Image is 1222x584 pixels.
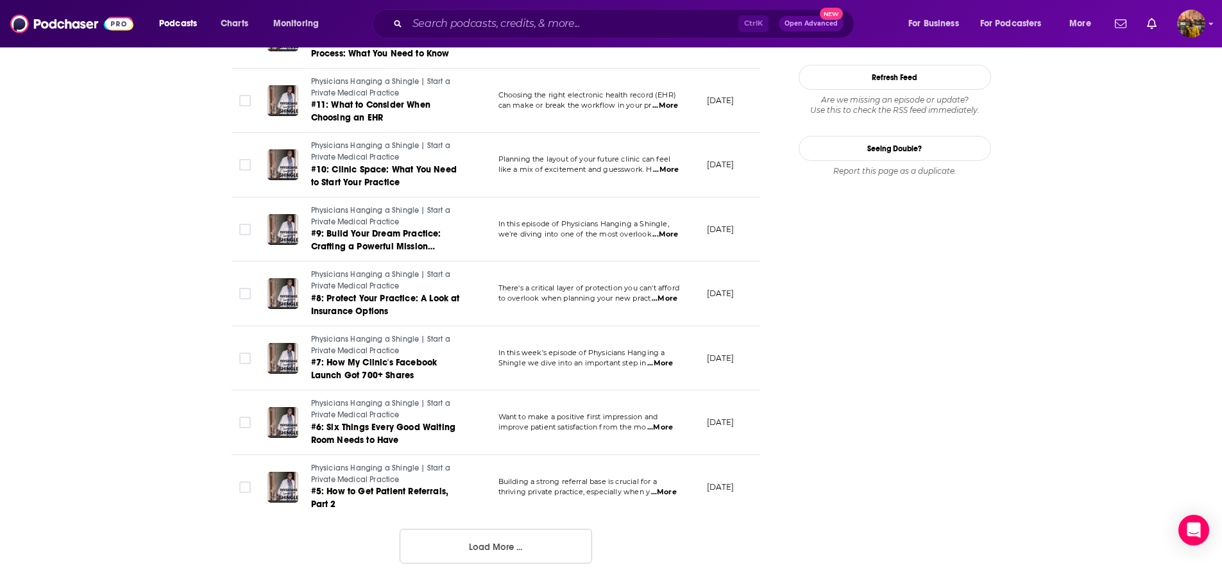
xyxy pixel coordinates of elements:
[159,15,197,33] span: Podcasts
[311,356,465,382] a: #7: How My Clinic's Facebook Launch Got 700+ Shares
[799,95,991,115] div: Are we missing an episode or update? Use this to check the RSS feed immediately.
[400,529,592,563] button: Load More ...
[311,228,441,265] span: #9: Build Your Dream Practice: Crafting a Powerful Mission Statement
[498,294,651,303] span: to overlook when planning your new pract
[311,269,465,292] a: Physicians Hanging a Shingle | Start a Private Medical Practice
[652,101,678,111] span: ...More
[498,412,658,421] span: Want to make a positive first impression and
[498,165,652,174] span: like a mix of excitement and guesswork. H
[311,206,451,226] span: Physicians Hanging a Shingle | Start a Private Medical Practice
[498,348,665,357] span: In this week's episode of Physicians Hanging a
[498,101,652,110] span: can make or break the workflow in your pr
[498,358,647,367] span: Shingle we dive into an important step in
[498,154,671,163] span: Planning the layout of your future clinic can feel
[311,357,437,381] span: #7: How My Clinic's Facebook Launch Got 700+ Shares
[264,13,335,34] button: open menu
[498,477,657,486] span: Building a strong referral base is crucial for a
[972,13,1060,34] button: open menu
[384,9,867,38] div: Search podcasts, credits, & more...
[899,13,975,34] button: open menu
[1069,15,1091,33] span: More
[1177,10,1205,38] span: Logged in as hratnayake
[785,21,838,27] span: Open Advanced
[212,13,256,34] a: Charts
[1110,13,1132,35] a: Show notifications dropdown
[651,487,677,497] span: ...More
[707,224,734,235] p: [DATE]
[239,95,251,106] span: Toggle select row
[653,165,679,175] span: ...More
[707,353,734,363] p: [DATE]
[311,398,465,421] a: Physicians Hanging a Shingle | Start a Private Medical Practice
[820,8,843,20] span: New
[311,270,451,290] span: Physicians Hanging a Shingle | Start a Private Medical Practice
[150,13,214,34] button: open menu
[239,481,251,493] span: Toggle select row
[498,487,650,496] span: thriving private practice, especially when y
[1060,13,1107,34] button: open menu
[311,399,451,419] span: Physicians Hanging a Shingle | Start a Private Medical Practice
[1177,10,1205,38] img: User Profile
[311,99,465,124] a: #11: What to Consider When Choosing an EHR
[980,15,1042,33] span: For Podcasters
[707,288,734,299] p: [DATE]
[311,228,465,253] a: #9: Build Your Dream Practice: Crafting a Powerful Mission Statement
[273,15,319,33] span: Monitoring
[652,294,677,304] span: ...More
[707,481,734,492] p: [DATE]
[311,334,465,356] a: Physicians Hanging a Shingle | Start a Private Medical Practice
[647,358,673,369] span: ...More
[311,293,460,317] span: #8: Protect Your Practice: A Look at Insurance Options
[707,417,734,428] p: [DATE]
[908,15,959,33] span: For Business
[498,422,647,431] span: improve patient satisfaction from the mo
[311,486,449,510] span: #5: How to Get Patient Referrals, Part 2
[498,283,679,292] span: There's a critical layer of protection you can't afford
[311,463,451,484] span: Physicians Hanging a Shingle | Start a Private Medical Practice
[311,463,465,485] a: Physicians Hanging a Shingle | Start a Private Medical Practice
[738,15,768,32] span: Ctrl K
[498,229,652,238] span: we’re diving into one of the most overlook
[239,288,251,299] span: Toggle select row
[311,76,465,99] a: Physicians Hanging a Shingle | Start a Private Medical Practice
[311,292,465,318] a: #8: Protect Your Practice: A Look at Insurance Options
[647,422,673,433] span: ...More
[221,15,248,33] span: Charts
[311,35,452,59] span: 12: Navigating the Credentialing Process: What You Need to Know
[498,219,669,228] span: In this episode of Physicians Hanging a Shingle,
[1177,10,1205,38] button: Show profile menu
[799,166,991,176] div: Report this page as a duplicate.
[239,353,251,364] span: Toggle select row
[311,485,465,511] a: #5: How to Get Patient Referrals, Part 2
[498,90,676,99] span: Choosing the right electronic health record (EHR)
[311,140,465,163] a: Physicians Hanging a Shingle | Start a Private Medical Practice
[311,163,465,189] a: #10: Clinic Space: What You Need to Start Your Practice
[311,77,451,97] span: Physicians Hanging a Shingle | Start a Private Medical Practice
[799,136,991,161] a: Seeing Double?
[652,229,678,240] span: ...More
[779,16,844,31] button: Open AdvancedNew
[311,205,465,228] a: Physicians Hanging a Shingle | Start a Private Medical Practice
[311,164,457,188] span: #10: Clinic Space: What You Need to Start Your Practice
[10,12,133,36] img: Podchaser - Follow, Share and Rate Podcasts
[311,421,465,447] a: #6: Six Things Every Good Waiting Room Needs to Have
[311,335,451,355] span: Physicians Hanging a Shingle | Start a Private Medical Practice
[1142,13,1162,35] a: Show notifications dropdown
[311,422,456,446] span: #6: Six Things Every Good Waiting Room Needs to Have
[311,99,430,123] span: #11: What to Consider When Choosing an EHR
[239,159,251,171] span: Toggle select row
[799,65,991,90] button: Refresh Feed
[311,141,451,162] span: Physicians Hanging a Shingle | Start a Private Medical Practice
[239,224,251,235] span: Toggle select row
[407,13,738,34] input: Search podcasts, credits, & more...
[707,159,734,170] p: [DATE]
[1178,515,1209,546] div: Open Intercom Messenger
[707,95,734,106] p: [DATE]
[239,417,251,428] span: Toggle select row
